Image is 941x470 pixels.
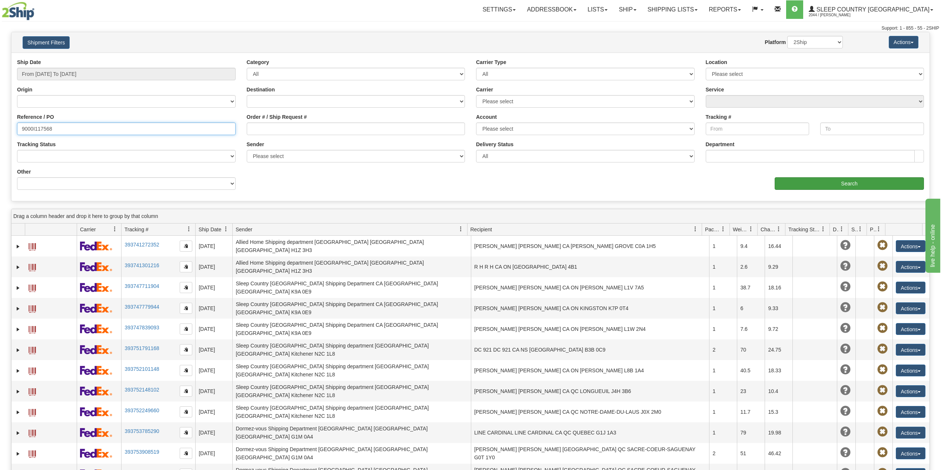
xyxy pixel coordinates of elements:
button: Copy to clipboard [180,241,192,252]
td: 1 [709,402,737,422]
label: Service [706,86,724,93]
td: 1 [709,277,737,298]
a: Sleep Country [GEOGRAPHIC_DATA] 2044 / [PERSON_NAME] [803,0,939,19]
img: 2 - FedEx Express® [80,345,112,354]
td: [DATE] [195,422,232,443]
td: Sleep Country [GEOGRAPHIC_DATA] Shipping department [GEOGRAPHIC_DATA] [GEOGRAPHIC_DATA] Kitchener... [232,381,471,402]
button: Actions [889,36,918,48]
td: Sleep Country [GEOGRAPHIC_DATA] Shipping Department CA [GEOGRAPHIC_DATA] [GEOGRAPHIC_DATA] K9A 0E9 [232,319,471,339]
a: Label [29,302,36,314]
input: To [820,122,924,135]
button: Copy to clipboard [180,303,192,314]
a: Label [29,281,36,293]
a: 393753908519 [124,449,159,455]
button: Copy to clipboard [180,344,192,355]
td: Sleep Country [GEOGRAPHIC_DATA] Shipping Department CA [GEOGRAPHIC_DATA] [GEOGRAPHIC_DATA] K9A 0E9 [232,277,471,298]
a: Label [29,364,36,376]
td: [DATE] [195,319,232,339]
label: Carrier Type [476,58,506,66]
td: [PERSON_NAME] [PERSON_NAME] CA ON [PERSON_NAME] L1W 2N4 [471,319,709,339]
td: 51 [737,443,765,464]
img: 2 - FedEx Express® [80,428,112,437]
td: [PERSON_NAME] [PERSON_NAME] CA ON KINGSTON K7P 0T4 [471,298,709,319]
span: Shipment Issues [851,226,858,233]
a: Shipment Issues filter column settings [854,223,867,235]
label: Ship Date [17,58,41,66]
label: Sender [247,141,264,148]
span: Unknown [840,427,851,437]
span: Delivery Status [833,226,839,233]
span: Pickup Not Assigned [877,365,888,375]
td: R H R H CA ON [GEOGRAPHIC_DATA] 4B1 [471,256,709,277]
td: 23 [737,381,765,402]
span: Pickup Not Assigned [877,406,888,416]
span: Unknown [840,365,851,375]
a: Label [29,406,36,417]
div: Support: 1 - 855 - 55 - 2SHIP [2,25,939,31]
span: Weight [733,226,748,233]
a: Label [29,240,36,252]
td: [PERSON_NAME] [PERSON_NAME] CA [PERSON_NAME] GROVE C0A 1H5 [471,236,709,256]
a: Expand [14,346,22,354]
span: Pickup Not Assigned [877,323,888,333]
button: Actions [896,406,925,418]
span: Carrier [80,226,96,233]
td: Allied Home Shipping department [GEOGRAPHIC_DATA] [GEOGRAPHIC_DATA] [GEOGRAPHIC_DATA] H1Z 3H3 [232,236,471,256]
label: Destination [247,86,275,93]
span: Ship Date [199,226,221,233]
div: grid grouping header [11,209,930,224]
button: Actions [896,344,925,356]
img: logo2044.jpg [2,2,34,20]
img: 2 - FedEx Express® [80,324,112,333]
td: 2.6 [737,256,765,277]
td: 18.16 [765,277,792,298]
td: 1 [709,381,737,402]
label: Account [476,113,497,121]
td: 1 [709,298,737,319]
td: 2 [709,339,737,360]
a: Label [29,323,36,335]
button: Copy to clipboard [180,365,192,376]
td: [DATE] [195,236,232,256]
td: [PERSON_NAME] [PERSON_NAME] CA ON [PERSON_NAME] L1V 7A5 [471,277,709,298]
img: 2 - FedEx Express® [80,449,112,458]
td: [DATE] [195,339,232,360]
td: Dormez-vous Shipping Department [GEOGRAPHIC_DATA] [GEOGRAPHIC_DATA] [GEOGRAPHIC_DATA] G1M 0A4 [232,422,471,443]
td: 1 [709,256,737,277]
a: Reports [703,0,747,19]
label: Carrier [476,86,493,93]
label: Category [247,58,269,66]
span: Unknown [840,240,851,251]
td: 6 [737,298,765,319]
label: Other [17,168,31,175]
button: Copy to clipboard [180,386,192,397]
td: [DATE] [195,360,232,381]
td: 38.7 [737,277,765,298]
td: 79 [737,422,765,443]
td: [PERSON_NAME] [PERSON_NAME] [GEOGRAPHIC_DATA] QC SACRE-COEUR-SAGUENAY G0T 1Y0 [471,443,709,464]
span: Unknown [840,261,851,271]
input: From [706,122,809,135]
td: [DATE] [195,277,232,298]
span: Tracking # [124,226,149,233]
span: Pickup Not Assigned [877,261,888,271]
span: Pickup Status [870,226,876,233]
a: Label [29,385,36,397]
td: Dormez-vous Shipping Department [GEOGRAPHIC_DATA] [GEOGRAPHIC_DATA] [GEOGRAPHIC_DATA] G1M 0A4 [232,443,471,464]
a: 393753785290 [124,428,159,434]
span: Tracking Status [788,226,821,233]
span: Sender [236,226,252,233]
td: DC 921 DC 921 CA NS [GEOGRAPHIC_DATA] B3B 0C9 [471,339,709,360]
a: Addressbook [521,0,582,19]
span: Unknown [840,323,851,333]
a: Recipient filter column settings [689,223,702,235]
button: Copy to clipboard [180,282,192,293]
td: 24.75 [765,339,792,360]
td: LINE CARDINAL LINE CARDINAL CA QC QUEBEC G1J 1A3 [471,422,709,443]
button: Copy to clipboard [180,448,192,459]
span: Unknown [840,406,851,416]
td: 1 [709,422,737,443]
td: 46.42 [765,443,792,464]
td: [DATE] [195,256,232,277]
a: Ship Date filter column settings [220,223,232,235]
